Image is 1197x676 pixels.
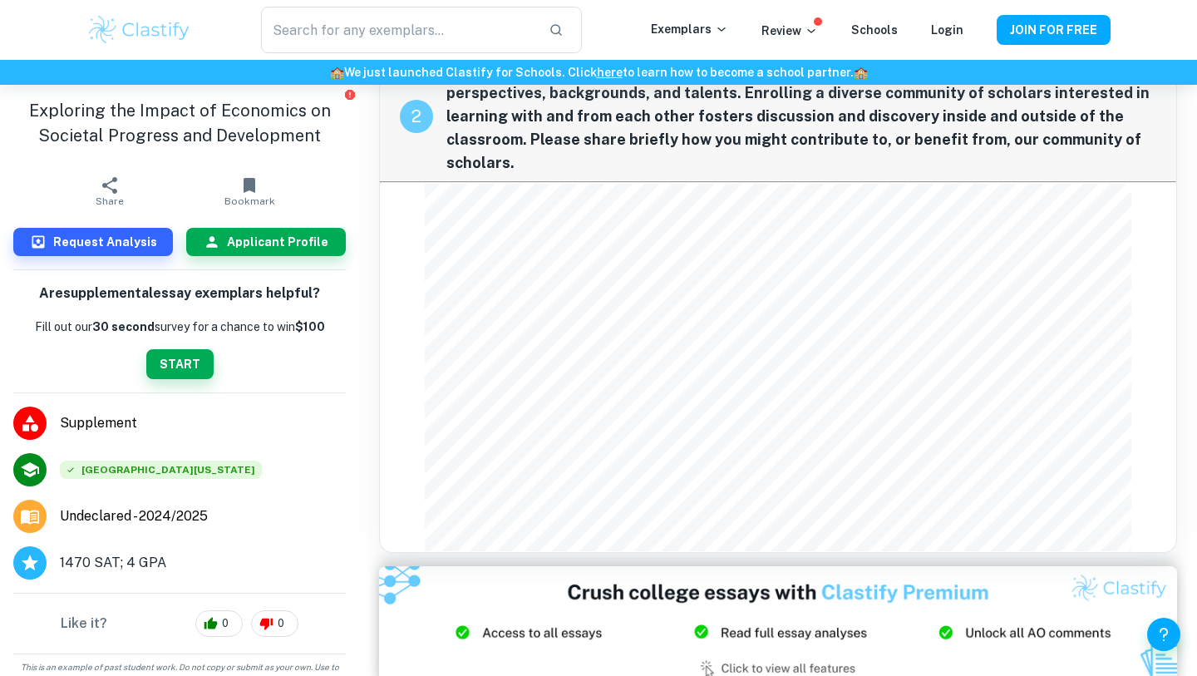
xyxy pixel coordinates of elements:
[446,58,1156,175] span: The University values diversity, broadly defined to include diversity of experiences, perspective...
[146,349,214,379] button: START
[330,66,344,79] span: 🏫
[1147,618,1180,651] button: Help and Feedback
[343,88,356,101] button: Report issue
[60,461,262,479] span: [GEOGRAPHIC_DATA][US_STATE]
[60,506,221,526] a: Major and Application Year
[92,320,155,333] b: 30 second
[227,233,328,251] h6: Applicant Profile
[400,100,433,133] div: recipe
[761,22,818,40] p: Review
[96,195,124,207] span: Share
[186,228,346,256] button: Applicant Profile
[651,20,728,38] p: Exemplars
[60,553,166,573] span: 1470 SAT; 4 GPA
[60,413,346,433] span: Supplement
[86,13,192,47] img: Clastify logo
[997,15,1111,45] button: JOIN FOR FREE
[851,23,898,37] a: Schools
[931,23,963,37] a: Login
[854,66,868,79] span: 🏫
[61,614,107,634] h6: Like it?
[13,228,173,256] button: Request Analysis
[251,610,298,637] div: 0
[597,66,623,79] a: here
[35,318,325,336] p: Fill out our survey for a chance to win
[180,168,319,215] button: Bookmark
[195,610,243,637] div: 0
[13,98,346,148] h1: Exploring the Impact of Economics on Societal Progress and Development
[213,615,238,632] span: 0
[53,233,157,251] h6: Request Analysis
[224,195,275,207] span: Bookmark
[3,63,1194,81] h6: We just launched Clastify for Schools. Click to learn how to become a school partner.
[60,461,262,479] div: Accepted: University of Minnesota - Twin Cities Campus
[295,320,325,333] strong: $100
[40,168,180,215] button: Share
[39,284,320,304] h6: Are supplemental essay exemplars helpful?
[261,7,535,53] input: Search for any exemplars...
[268,615,293,632] span: 0
[60,506,208,526] span: Undeclared - 2024/2025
